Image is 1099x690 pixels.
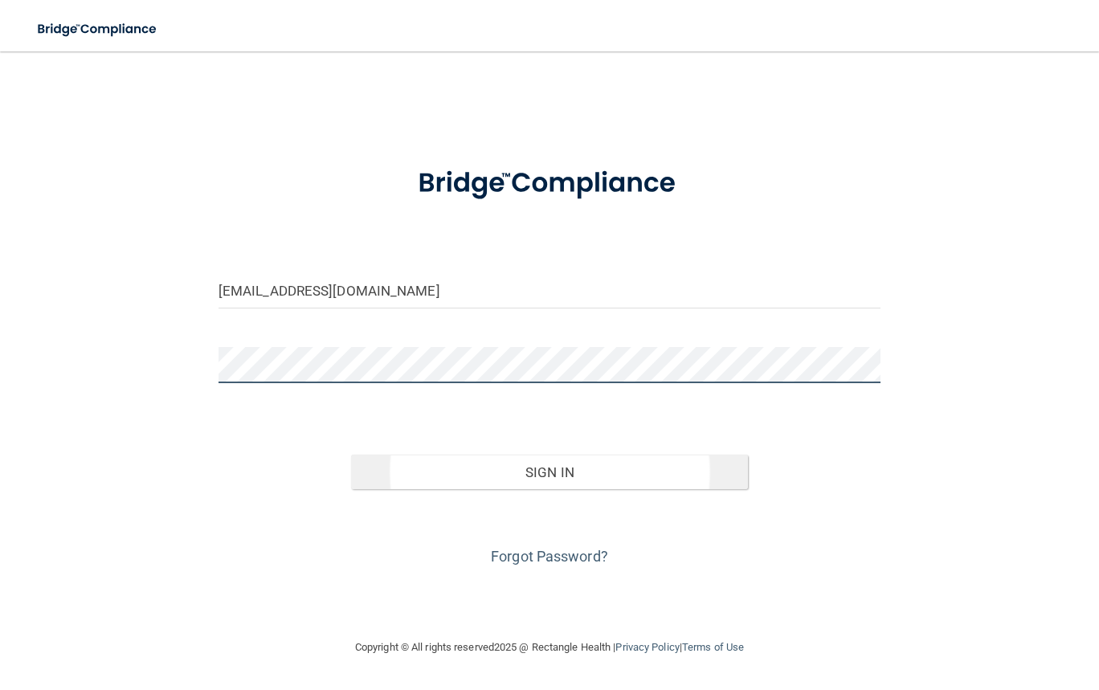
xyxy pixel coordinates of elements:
[615,641,679,653] a: Privacy Policy
[256,622,843,673] div: Copyright © All rights reserved 2025 @ Rectangle Health | |
[24,13,172,46] img: bridge_compliance_login_screen.278c3ca4.svg
[390,148,709,219] img: bridge_compliance_login_screen.278c3ca4.svg
[682,641,744,653] a: Terms of Use
[491,548,608,565] a: Forgot Password?
[219,272,880,308] input: Email
[351,455,749,490] button: Sign In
